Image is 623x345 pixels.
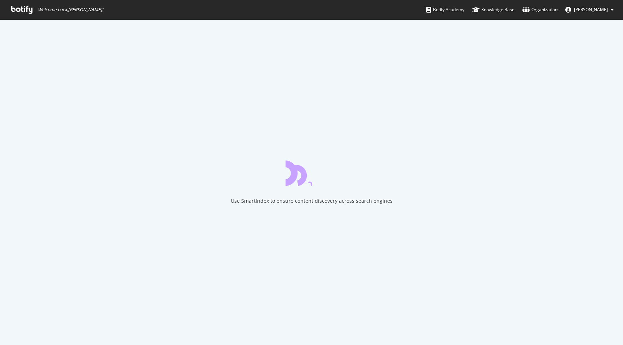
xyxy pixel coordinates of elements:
[426,6,464,13] div: Botify Academy
[231,197,393,205] div: Use SmartIndex to ensure content discovery across search engines
[522,6,560,13] div: Organizations
[472,6,514,13] div: Knowledge Base
[38,7,103,13] span: Welcome back, [PERSON_NAME] !
[574,6,608,13] span: Christine Connelly
[286,160,337,186] div: animation
[560,4,619,15] button: [PERSON_NAME]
